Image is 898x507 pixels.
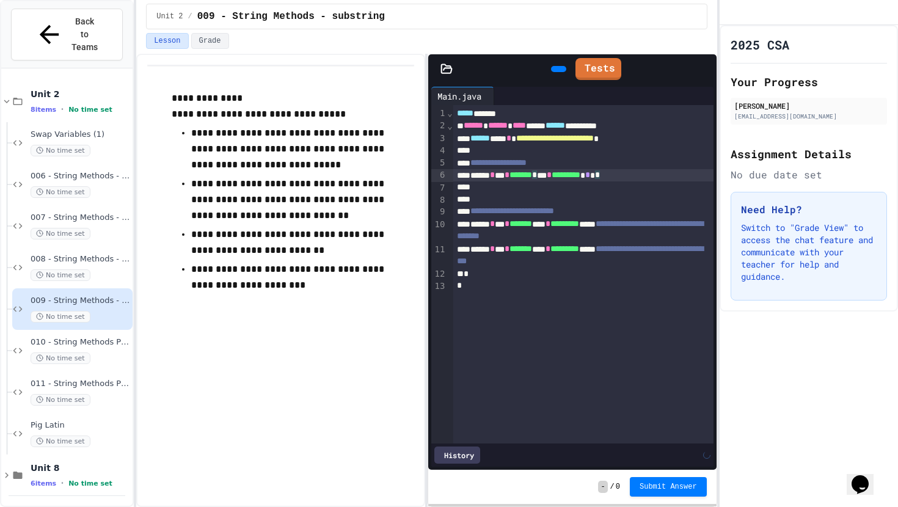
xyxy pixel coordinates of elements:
button: Lesson [146,33,188,49]
span: 8 items [31,106,56,114]
div: 10 [431,219,447,244]
div: Main.java [431,87,494,105]
span: 009 - String Methods - substring [197,9,385,24]
div: 8 [431,194,447,206]
span: Unit 2 [31,89,130,100]
span: Unit 2 [156,12,183,21]
span: 009 - String Methods - substring [31,296,130,306]
span: No time set [31,228,90,239]
a: Tests [575,58,621,80]
div: 4 [431,145,447,157]
span: No time set [31,352,90,364]
div: 11 [431,244,447,269]
h1: 2025 CSA [731,36,789,53]
span: No time set [31,269,90,281]
span: No time set [31,394,90,406]
div: 3 [431,133,447,145]
p: Switch to "Grade View" to access the chat feature and communicate with your teacher for help and ... [741,222,877,283]
span: 0 [616,482,620,492]
button: Grade [191,33,229,49]
span: / [188,12,192,21]
button: Submit Answer [630,477,707,497]
div: 13 [431,280,447,293]
span: 006 - String Methods - Length [31,171,130,181]
span: No time set [31,311,90,323]
span: 008 - String Methods - indexOf [31,254,130,264]
div: 9 [431,206,447,218]
div: No due date set [731,167,887,182]
div: [EMAIL_ADDRESS][DOMAIN_NAME] [734,112,883,121]
div: 2 [431,120,447,132]
h2: Your Progress [731,73,887,90]
span: Swap Variables (1) [31,129,130,140]
span: 6 items [31,480,56,487]
div: 12 [431,268,447,280]
iframe: chat widget [847,458,886,495]
span: No time set [68,480,112,487]
div: 1 [431,108,447,120]
span: - [598,481,607,493]
span: 011 - String Methods Practice 2 [31,379,130,389]
h2: Assignment Details [731,145,887,162]
span: Unit 8 [31,462,130,473]
button: Back to Teams [11,9,123,60]
span: No time set [68,106,112,114]
div: 6 [431,169,447,181]
span: Submit Answer [640,482,697,492]
span: • [61,478,64,488]
div: 7 [431,182,447,194]
span: 010 - String Methods Practice 1 [31,337,130,348]
div: 5 [431,157,447,169]
span: No time set [31,436,90,447]
span: Back to Teams [71,15,100,54]
span: • [61,104,64,114]
div: [PERSON_NAME] [734,100,883,111]
span: No time set [31,186,90,198]
span: Fold line [447,108,453,118]
span: Pig Latin [31,420,130,431]
span: 007 - String Methods - charAt [31,213,130,223]
span: No time set [31,145,90,156]
div: History [434,447,480,464]
span: / [610,482,615,492]
span: Fold line [447,121,453,131]
div: Main.java [431,90,487,103]
h3: Need Help? [741,202,877,217]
